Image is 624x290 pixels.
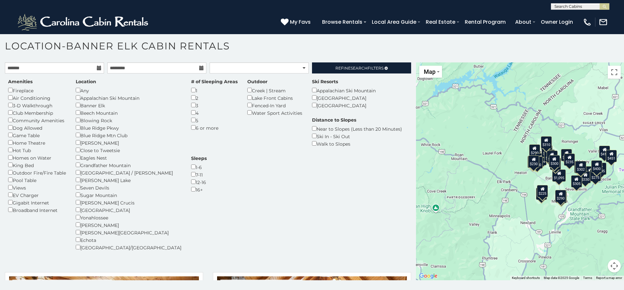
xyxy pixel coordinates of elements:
[8,191,66,199] div: EV Charger
[76,116,181,124] div: Blowing Rock
[312,117,356,123] label: Distance to Slopes
[512,16,535,28] a: About
[76,236,181,244] div: Echota
[191,78,238,85] label: # of Sleeping Areas
[580,171,591,183] div: $330
[76,214,181,221] div: Yonahlossee
[76,101,181,109] div: Banner Elk
[595,163,606,175] div: $485
[536,153,547,165] div: $424
[8,109,66,116] div: Club Membership
[608,259,621,272] button: Map camera controls
[599,18,608,27] img: mail-regular-white.png
[8,116,66,124] div: Community Amenities
[418,272,439,280] img: Google
[191,101,238,109] div: 3
[351,66,368,71] span: Search
[247,78,267,85] label: Outdoor
[8,78,32,85] label: Amenities
[8,124,66,131] div: Dog Allowed
[552,169,566,182] div: $1,095
[8,101,66,109] div: 3-D Walkthrough
[76,221,181,229] div: [PERSON_NAME]
[76,139,181,146] div: [PERSON_NAME]
[247,109,302,116] div: Water Sport Activities
[591,160,602,173] div: $400
[312,94,376,101] div: [GEOGRAPHIC_DATA]
[76,199,181,206] div: [PERSON_NAME] Crucis
[541,145,552,157] div: $535
[76,206,181,214] div: [GEOGRAPHIC_DATA]
[561,149,572,161] div: $235
[312,62,411,73] a: RefineSearchFilters
[76,109,181,116] div: Beech Mountain
[312,125,402,132] div: Near to Slopes (Less than 20 Minutes)
[556,191,567,203] div: $350
[8,139,66,146] div: Home Theatre
[596,276,622,280] a: Report a map error
[608,66,621,79] button: Toggle fullscreen view
[76,124,181,131] div: Blue Ridge Pkwy
[220,280,303,288] a: Banner Elk, [GEOGRAPHIC_DATA]
[191,155,207,162] label: Sleeps
[16,12,151,32] img: White-1-2.png
[76,86,181,94] div: Any
[461,16,509,28] a: Rental Program
[8,199,66,206] div: Gigabit Internet
[76,146,181,154] div: Close to Tweetsie
[191,94,238,101] div: 2
[8,169,66,176] div: Outdoor Fire/Fire Table
[527,156,538,168] div: $305
[419,66,442,78] button: Change map style
[191,124,238,131] div: 6 or more
[191,178,207,186] div: 12-16
[8,86,66,94] div: Fireplace
[583,18,592,27] img: phone-regular-white.png
[8,206,66,214] div: Broadband Internet
[76,169,181,176] div: [GEOGRAPHIC_DATA] / [PERSON_NAME]
[571,175,582,188] div: $305
[319,16,366,28] a: Browse Rentals
[8,154,66,161] div: Homes on Water
[424,68,435,75] span: Map
[76,176,181,184] div: [PERSON_NAME] Lake
[547,151,558,163] div: $570
[544,276,579,280] span: Map data ©2025 Google
[369,16,420,28] a: Local Area Guide
[76,78,96,85] label: Location
[532,156,543,169] div: $250
[590,169,601,181] div: $275
[312,140,402,147] div: Walk to Slopes
[191,186,207,193] div: 16+
[76,229,181,236] div: [PERSON_NAME][GEOGRAPHIC_DATA]
[536,188,547,200] div: $355
[312,101,376,109] div: [GEOGRAPHIC_DATA]
[312,86,376,94] div: Appalachian Ski Mountain
[537,185,548,197] div: $225
[564,153,575,166] div: $235
[541,136,552,149] div: $310
[191,86,238,94] div: 1
[281,18,312,26] a: My Favs
[606,150,617,162] div: $451
[418,272,439,280] a: Open this area in Google Maps (opens a new window)
[599,146,610,158] div: $410
[312,132,402,140] div: Ski In - Ski Out
[191,116,238,124] div: 5
[512,276,540,280] button: Keyboard shortcuts
[8,94,66,101] div: Air Conditioning
[583,276,592,280] a: Terms
[247,86,302,94] div: Creek | Stream
[12,280,112,288] a: [GEOGRAPHIC_DATA], [GEOGRAPHIC_DATA]
[549,155,560,167] div: $300
[76,154,181,161] div: Eagles Nest
[528,155,539,168] div: $230
[538,16,576,28] a: Owner Login
[422,16,459,28] a: Real Estate
[191,163,207,171] div: 1-6
[335,66,383,71] span: Refine Filters
[191,171,207,178] div: 7-11
[76,94,181,101] div: Appalachian Ski Mountain
[529,144,540,157] div: $290
[76,184,181,191] div: Seven Devils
